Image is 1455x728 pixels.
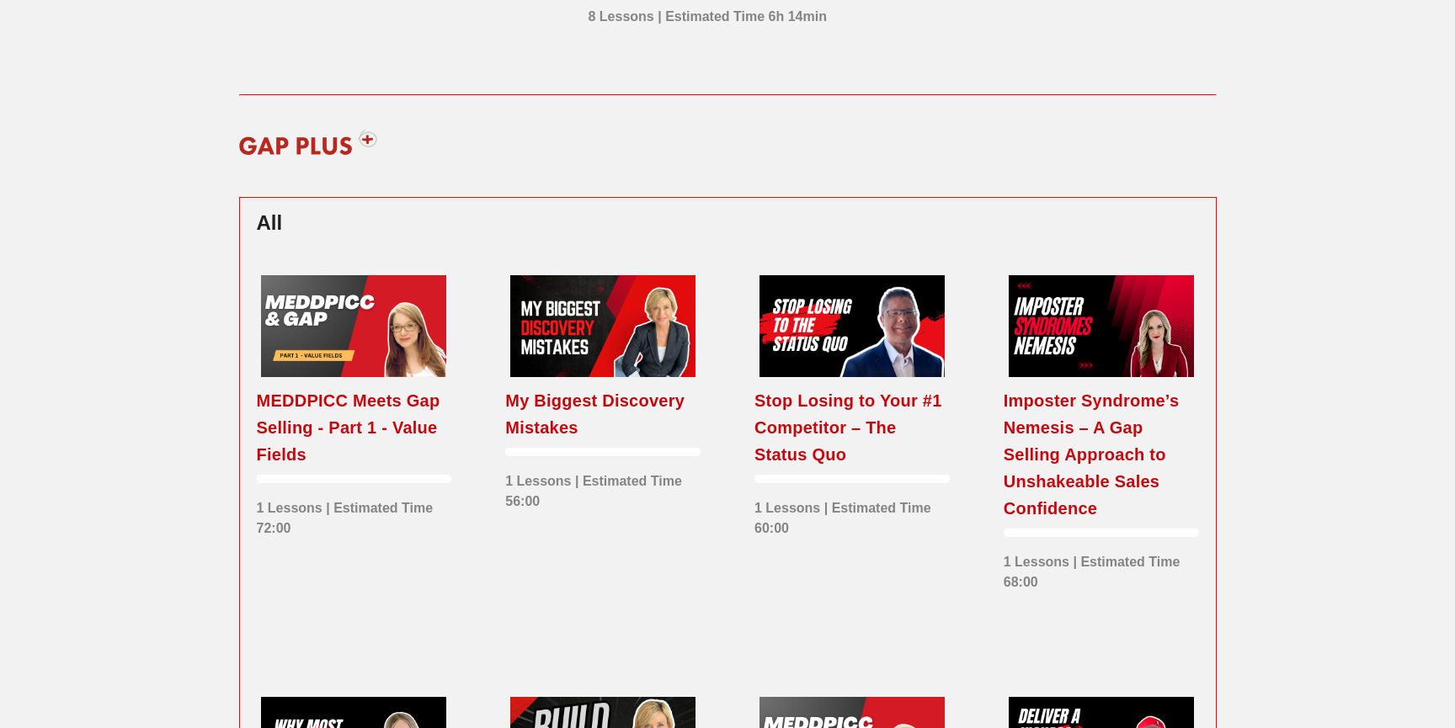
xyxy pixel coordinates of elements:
div: MEDDPICC Meets Gap Selling - Part 1 - Value Fields [257,387,452,468]
h2: All [257,208,1199,238]
div: 1 Lessons | Estimated Time 56:00 [505,463,701,512]
div: Stop Losing to Your #1 Competitor – The Status Quo [754,387,950,468]
div: My Biggest Discovery Mistakes [505,387,701,441]
div: Imposter Syndrome’s Nemesis – A Gap Selling Approach to Unshakeable Sales Confidence [1004,387,1199,522]
div: 1 Lessons | Estimated Time 60:00 [754,490,950,539]
div: 1 Lessons | Estimated Time 72:00 [257,490,452,539]
div: 1 Lessons | Estimated Time 68:00 [1004,544,1199,592]
img: gap-plus-logo-red.svg [228,117,389,167]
